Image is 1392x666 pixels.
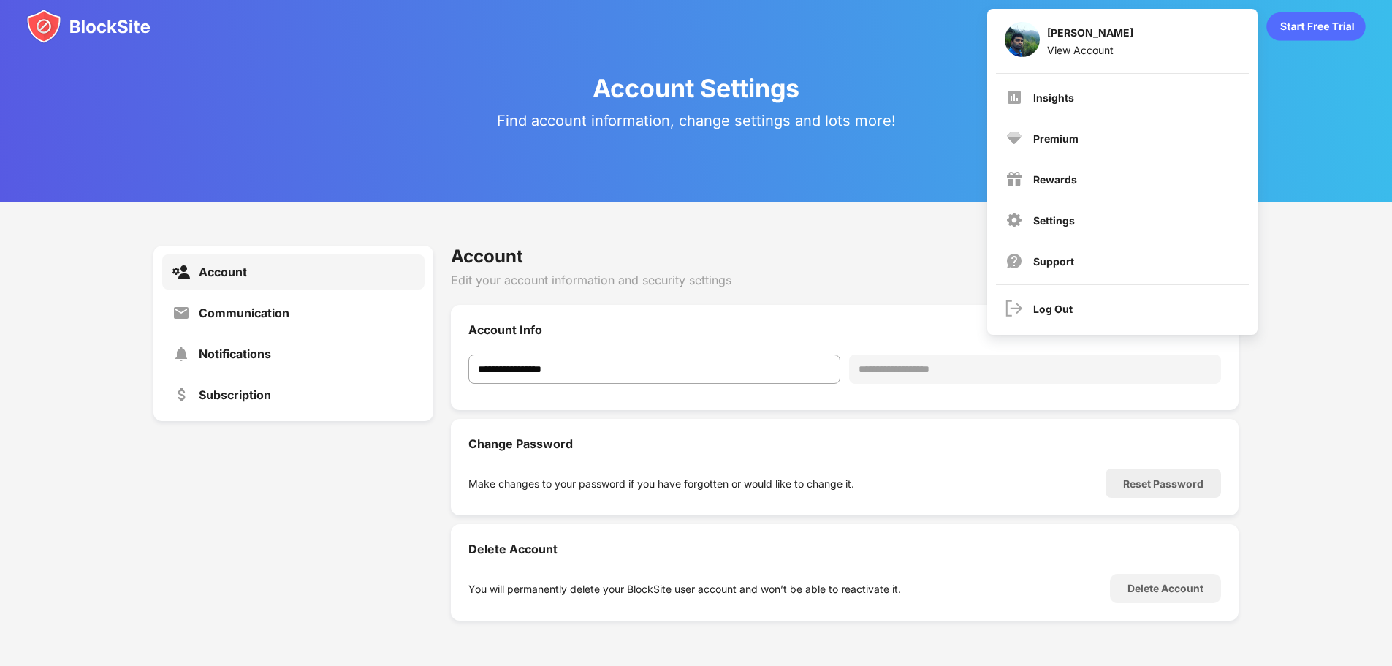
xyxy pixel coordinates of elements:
[1005,252,1023,270] img: support.svg
[468,583,901,595] div: You will permanently delete your BlockSite user account and won’t be able to reactivate it.
[1005,300,1023,317] img: logout.svg
[199,347,271,361] div: Notifications
[1033,91,1074,104] div: Insights
[1033,214,1075,227] div: Settings
[162,336,425,371] a: Notifications
[451,246,1239,267] div: Account
[468,542,1221,556] div: Delete Account
[1005,211,1023,229] img: menu-settings.svg
[172,345,190,363] img: settings-notifications.svg
[1127,583,1203,594] div: Delete Account
[162,254,425,290] a: Account
[593,73,799,103] div: Account Settings
[1005,170,1023,188] img: menu-rewards.svg
[1033,255,1074,268] div: Support
[199,265,247,279] div: Account
[1266,12,1366,41] div: animation
[1033,132,1079,145] div: Premium
[468,322,1221,337] div: Account Info
[1123,477,1203,490] div: Reset Password
[497,112,896,129] div: Find account information, change settings and lots more!
[468,436,1221,451] div: Change Password
[1005,129,1023,147] img: premium.svg
[199,387,271,402] div: Subscription
[199,306,289,320] div: Communication
[162,295,425,330] a: Communication
[451,273,1239,287] div: Edit your account information and security settings
[162,377,425,412] a: Subscription
[172,263,190,281] img: settings-account-active.svg
[468,477,854,490] div: Make changes to your password if you have forgotten or would like to change it.
[1047,26,1133,44] div: [PERSON_NAME]
[26,9,151,44] img: blocksite-icon.svg
[172,304,190,322] img: settings-communication.svg
[1033,173,1077,186] div: Rewards
[1047,44,1133,56] div: View Account
[172,386,190,404] img: settings-subscription.svg
[1033,303,1073,315] div: Log Out
[1005,88,1023,106] img: menu-insights.svg
[1005,22,1040,57] img: ACg8ocKMiPzBx6NClEB5ZTBBN6encc_Ilcrceh8rs5QPtj3GNYKLG4s=s96-c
